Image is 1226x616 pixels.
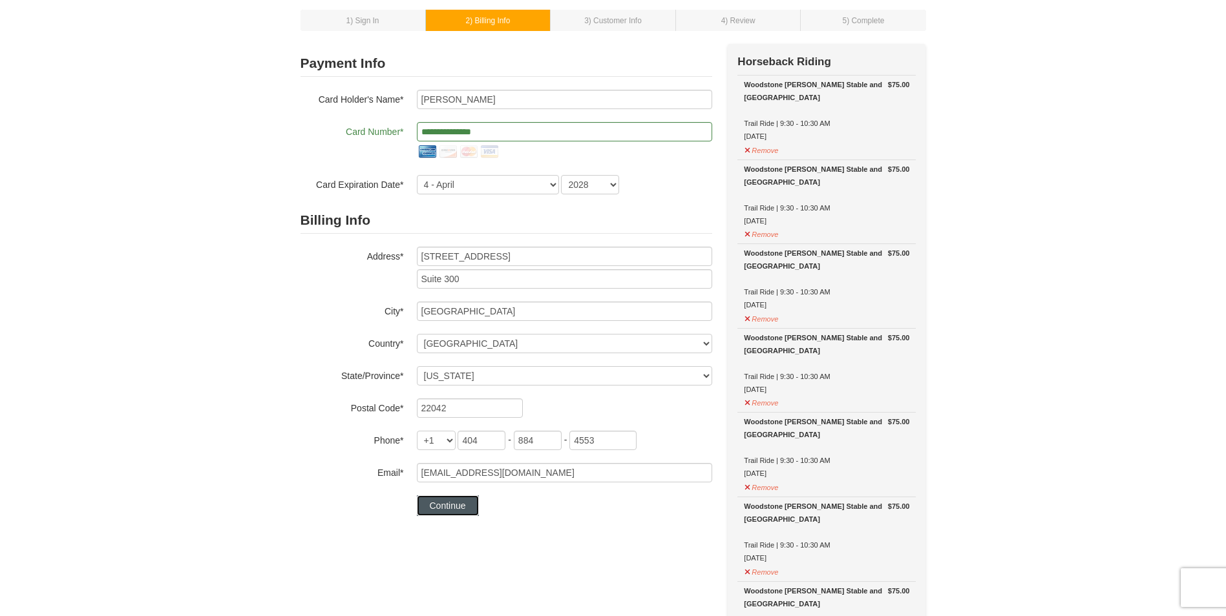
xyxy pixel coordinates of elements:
[744,500,909,526] div: Woodstone [PERSON_NAME] Stable and [GEOGRAPHIC_DATA]
[458,141,479,162] img: mastercard.png
[417,90,712,109] input: Card Holder Name
[744,331,909,357] div: Woodstone [PERSON_NAME] Stable and [GEOGRAPHIC_DATA]
[721,16,756,25] small: 4
[744,415,909,441] div: Woodstone [PERSON_NAME] Stable and [GEOGRAPHIC_DATA]
[301,247,404,263] label: Address*
[479,141,500,162] img: visa.png
[569,431,637,450] input: xxxx
[346,16,379,25] small: 1
[508,435,511,445] span: -
[744,331,909,396] div: Trail Ride | 9:30 - 10:30 AM [DATE]
[737,56,831,68] strong: Horseback Riding
[564,435,567,445] span: -
[744,78,909,104] div: Woodstone [PERSON_NAME] Stable and [GEOGRAPHIC_DATA]
[589,16,642,25] span: ) Customer Info
[744,478,779,494] button: Remove
[744,584,909,610] div: Woodstone [PERSON_NAME] Stable and [GEOGRAPHIC_DATA]
[417,302,712,321] input: City
[458,431,505,450] input: xxx
[417,247,712,266] input: Billing Info
[466,16,511,25] small: 2
[744,163,909,227] div: Trail Ride | 9:30 - 10:30 AM [DATE]
[744,78,909,143] div: Trail Ride | 9:30 - 10:30 AM [DATE]
[843,16,885,25] small: 5
[744,415,909,480] div: Trail Ride | 9:30 - 10:30 AM [DATE]
[301,90,404,106] label: Card Holder's Name*
[847,16,884,25] span: ) Complete
[417,141,438,162] img: amex.png
[301,398,404,415] label: Postal Code*
[301,366,404,382] label: State/Province*
[888,331,910,344] strong: $75.00
[301,50,712,77] h2: Payment Info
[744,309,779,325] button: Remove
[744,225,779,241] button: Remove
[744,562,779,579] button: Remove
[301,431,404,447] label: Phone*
[744,247,909,311] div: Trail Ride | 9:30 - 10:30 AM [DATE]
[438,141,458,162] img: discover.png
[888,415,910,428] strong: $75.00
[888,78,910,91] strong: $75.00
[888,500,910,513] strong: $75.00
[301,463,404,479] label: Email*
[417,398,523,418] input: Postal Code
[584,16,642,25] small: 3
[888,584,910,597] strong: $75.00
[725,16,755,25] span: ) Review
[470,16,510,25] span: ) Billing Info
[514,431,562,450] input: xxx
[744,393,779,409] button: Remove
[744,163,909,189] div: Woodstone [PERSON_NAME] Stable and [GEOGRAPHIC_DATA]
[888,163,910,176] strong: $75.00
[350,16,379,25] span: ) Sign In
[744,247,909,272] div: Woodstone [PERSON_NAME] Stable and [GEOGRAPHIC_DATA]
[301,302,404,318] label: City*
[417,495,479,516] button: Continue
[417,463,712,482] input: Email
[744,500,909,564] div: Trail Ride | 9:30 - 10:30 AM [DATE]
[301,175,404,191] label: Card Expiration Date*
[301,207,712,234] h2: Billing Info
[888,247,910,260] strong: $75.00
[301,122,404,138] label: Card Number*
[301,334,404,350] label: Country*
[744,141,779,157] button: Remove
